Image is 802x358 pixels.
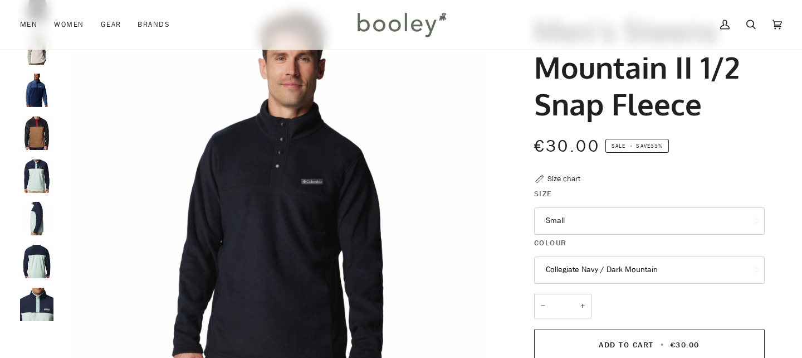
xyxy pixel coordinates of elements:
[671,340,700,350] span: €30.00
[599,340,654,350] span: Add to Cart
[534,135,600,158] span: €30.00
[574,294,591,319] button: +
[20,19,37,30] span: Men
[138,19,170,30] span: Brands
[605,139,669,153] span: Save
[20,159,53,193] img: Columbia Men's Steens Mountain 1/2 Snap Fleece Spray / Collegiate Navy / Spray - Booley Galway
[534,257,765,284] button: Collegiate Navy / Dark Mountain
[20,117,53,150] img: Columbia Men's Steens Mountain 1/2 Snap Fleece Delta / Black / Mountain Red - Booley Galway
[20,74,53,107] img: Men's Steens Mountain II 1/2 Snap Fleece
[54,19,84,30] span: Women
[612,142,625,150] span: Sale
[20,288,53,321] img: Columbia Men's Steens Mountain 1/2 Snap Fleece Spray / Collegiate Navy / Spray - Booley Galway
[20,202,53,235] img: Columbia Men's Steens Mountain 1/2 Snap Fleece Spray / Collegiate Navy / Spray - Booley Galway
[627,142,636,150] em: •
[534,12,756,122] h1: Men's Steens Mountain II 1/2 Snap Fleece
[534,237,567,249] span: Colour
[534,188,552,200] span: Size
[534,294,552,319] button: −
[534,207,765,235] button: Small
[534,294,591,319] input: Quantity
[657,340,668,350] span: •
[547,173,580,185] div: Size chart
[101,19,121,30] span: Gear
[353,8,450,41] img: Booley
[20,245,53,278] img: Columbia Men's Steens Mountain 1/2 Snap Fleece Spray / Collegiate Navy / Spray - Booley Galway
[651,142,663,150] span: 33%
